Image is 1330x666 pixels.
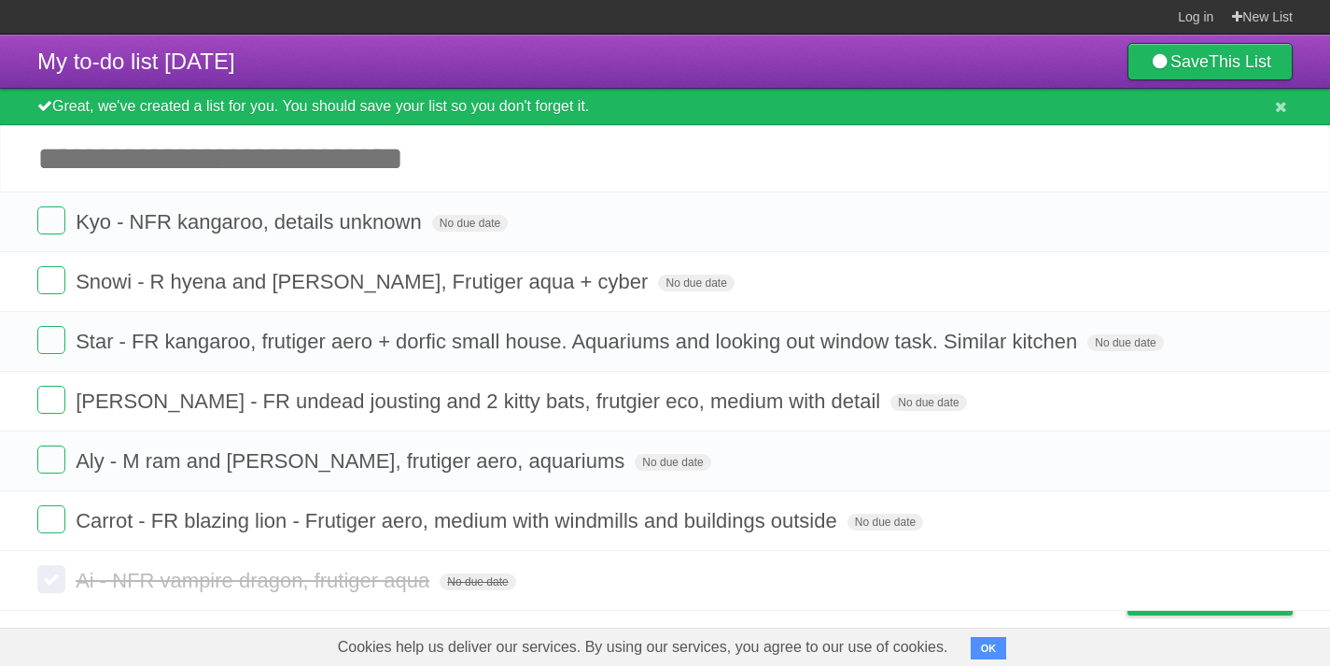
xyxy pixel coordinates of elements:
label: Done [37,266,65,294]
span: Kyo - NFR kangaroo, details unknown [76,210,427,234]
span: Buy me a coffee [1167,582,1283,615]
span: [PERSON_NAME] - FR undead jousting and 2 kitty bats, frutgier eco, medium with detail [76,390,885,413]
label: Done [37,326,65,354]
span: No due date [1087,334,1163,351]
span: No due date [658,275,734,291]
span: Snowi - R hyena and [PERSON_NAME], Frutiger aqua + cyber [76,270,652,293]
label: Done [37,386,65,414]
label: Done [37,206,65,234]
span: Ai - NFR vampire dragon, frutiger aqua [76,569,434,592]
span: Aly - M ram and [PERSON_NAME], frutiger aero, aquariums [76,449,629,473]
span: Star - FR kangaroo, frutiger aero + dorfic small house. Aquariums and looking out window task. Si... [76,330,1082,353]
span: No due date [890,394,966,411]
label: Done [37,446,65,474]
b: This List [1209,52,1271,71]
span: No due date [440,574,515,590]
span: No due date [847,514,923,531]
label: Done [37,565,65,593]
label: Done [37,505,65,533]
a: SaveThis List [1127,43,1293,80]
span: Carrot - FR blazing lion - Frutiger aero, medium with windmills and buildings outside [76,509,842,532]
span: No due date [635,454,710,471]
button: OK [971,637,1007,659]
span: Cookies help us deliver our services. By using our services, you agree to our use of cookies. [319,629,967,666]
span: No due date [432,215,508,232]
span: My to-do list [DATE] [37,49,235,74]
